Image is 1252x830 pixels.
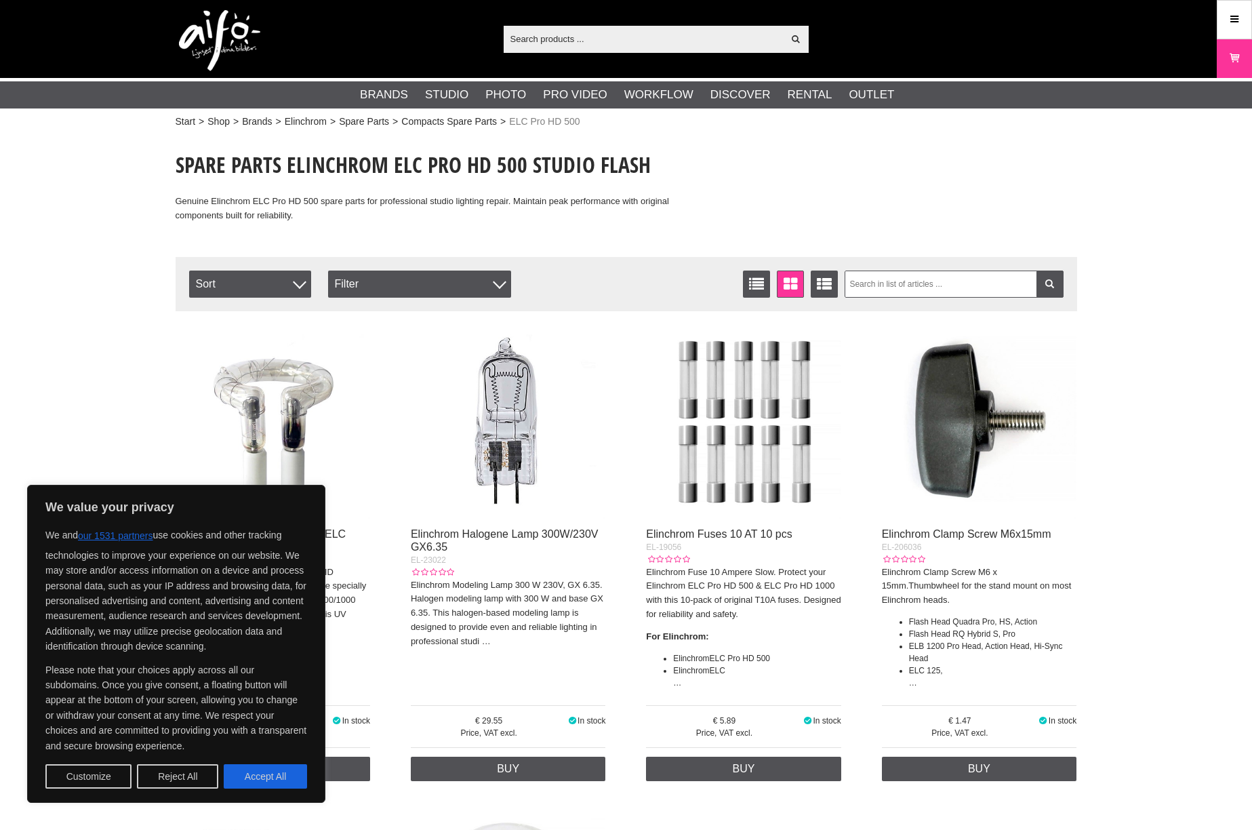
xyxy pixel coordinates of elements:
[482,636,491,646] a: …
[673,652,841,665] li: ELC Pro HD 500
[45,523,307,654] p: We and use cookies and other tracking technologies to improve your experience on our website. We ...
[176,115,196,129] a: Start
[411,325,606,520] img: Elinchrom Halogene Lamp 300W/230V GX6.35
[411,555,446,565] span: EL-23022
[811,271,838,298] a: Extended list
[909,640,1077,665] li: ELB 1200 Pro Head, Action Head, Hi-Sync Head
[45,499,307,515] p: We value your privacy
[673,666,709,675] span: Elinchrom
[242,115,272,129] a: Brands
[882,542,922,552] span: EL-206036
[1036,271,1064,298] a: Filter
[882,325,1077,520] img: Elinchrom Clamp Screw M6x15mm
[803,716,813,726] i: In stock
[813,716,841,726] span: In stock
[646,542,681,552] span: EL-19056
[646,727,802,739] span: Price, VAT excl.
[673,665,841,677] li: ELC
[330,115,336,129] span: >
[411,757,606,781] a: Buy
[646,631,708,641] strong: For Elinchrom:
[137,764,218,789] button: Reject All
[646,528,792,540] a: Elinchrom Fuses 10 AT 10 pcs
[27,485,325,803] div: We value your privacy
[78,523,153,548] button: our 1531 partners
[331,716,342,726] i: In stock
[777,271,804,298] a: Window
[189,271,311,298] span: Sort
[339,115,389,129] a: Spare Parts
[788,86,832,104] a: Rental
[624,86,693,104] a: Workflow
[425,86,468,104] a: Studio
[1049,716,1076,726] span: In stock
[45,663,307,753] p: Please note that your choices apply across all our subdomains. Once you give consent, a floating ...
[882,757,1077,781] a: Buy
[710,86,771,104] a: Discover
[401,115,497,129] a: Compacts Spare Parts
[342,716,370,726] span: In stock
[276,115,281,129] span: >
[504,28,784,49] input: Search products ...
[176,325,371,520] img: Elinchrom Flashtube Plug-In S ELC
[543,86,607,104] a: Pro Video
[882,727,1038,739] span: Price, VAT excl.
[179,10,260,71] img: logo.png
[411,566,454,578] div: Customer rating: 0
[411,715,567,727] span: 29.55
[328,271,511,298] div: Filter
[909,616,1077,628] li: Flash Head Quadra Pro, HS, Action
[882,553,925,566] div: Customer rating: 0
[882,715,1038,727] span: 1.47
[224,764,307,789] button: Accept All
[1038,716,1049,726] i: In stock
[45,764,132,789] button: Customize
[411,578,606,649] p: Elinchrom Modeling Lamp 300 W 230V, GX 6.35. Halogen modeling lamp with 300 W and base GX 6.35. T...
[673,678,681,688] a: …
[360,86,408,104] a: Brands
[909,628,1077,640] li: Flash Head RQ Hybrid S, Pro
[882,528,1051,540] a: Elinchrom Clamp Screw M6x15mm
[411,727,567,739] span: Price, VAT excl.
[485,86,526,104] a: Photo
[233,115,239,129] span: >
[909,678,917,688] a: …
[646,757,841,781] a: Buy
[909,665,1077,677] li: ELC 125,
[509,115,580,129] span: ELC Pro HD 500
[176,150,696,180] h1: Spare Parts Elinchrom ELC Pro HD 500 Studio flash
[207,115,230,129] a: Shop
[578,716,605,726] span: In stock
[882,566,1077,608] p: Elinchrom Clamp Screw M6 x 15mm.
[646,566,841,622] p: Elinchrom Fuse 10 Ampere Slow. Protect your Elinchrom ELC Pro HD 500 & ELC Pro HD 1000 with this ...
[646,715,802,727] span: 5.89
[646,325,841,520] img: Elinchrom Fuses 10 AT 10 pcs
[673,654,709,663] span: Elinchrom
[285,115,327,129] a: Elinchrom
[882,580,1072,605] span: Thumbwheel for the stand mount on most Elinchrom heads.
[392,115,398,129] span: >
[743,271,770,298] a: List
[567,716,578,726] i: In stock
[500,115,506,129] span: >
[849,86,894,104] a: Outlet
[176,195,696,223] p: Genuine Elinchrom ELC Pro HD 500 spare parts for professional studio lighting repair. Maintain pe...
[199,115,204,129] span: >
[646,553,689,566] div: Customer rating: 0
[411,528,599,553] a: Elinchrom Halogene Lamp 300W/230V GX6.35
[845,271,1064,298] input: Search in list of articles ...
